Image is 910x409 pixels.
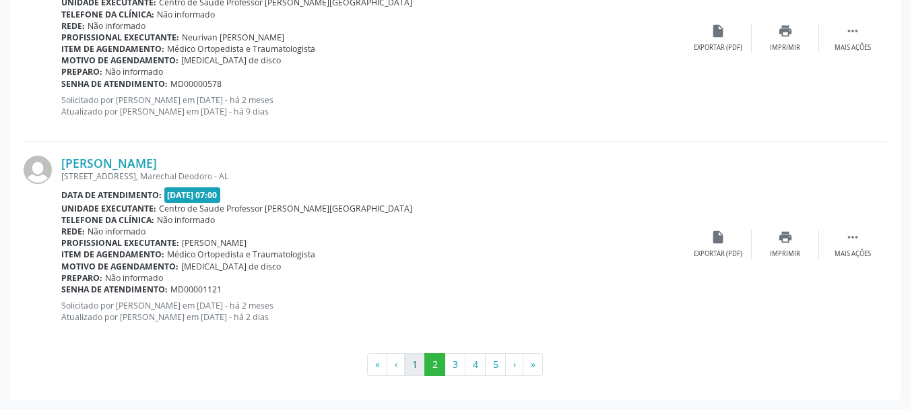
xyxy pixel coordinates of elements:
p: Solicitado por [PERSON_NAME] em [DATE] - há 2 meses Atualizado por [PERSON_NAME] em [DATE] - há 2... [61,300,684,323]
b: Item de agendamento: [61,43,164,55]
a: [PERSON_NAME] [61,156,157,170]
b: Senha de atendimento: [61,284,168,295]
div: Mais ações [835,249,871,259]
button: Go to page 5 [485,353,506,376]
i:  [845,230,860,245]
div: Imprimir [770,249,800,259]
b: Telefone da clínica: [61,214,154,226]
button: Go to previous page [387,353,405,376]
b: Telefone da clínica: [61,9,154,20]
div: Mais ações [835,43,871,53]
div: [STREET_ADDRESS], Marechal Deodoro - AL [61,170,684,182]
button: Go to page 3 [445,353,465,376]
i: print [778,24,793,38]
span: Médico Ortopedista e Traumatologista [167,249,315,260]
span: Não informado [88,226,145,237]
span: [MEDICAL_DATA] de disco [181,55,281,66]
span: MD00000578 [170,78,222,90]
p: Solicitado por [PERSON_NAME] em [DATE] - há 2 meses Atualizado por [PERSON_NAME] em [DATE] - há 9... [61,94,684,117]
b: Data de atendimento: [61,189,162,201]
b: Preparo: [61,272,102,284]
b: Preparo: [61,66,102,77]
b: Rede: [61,226,85,237]
i:  [845,24,860,38]
button: Go to page 4 [465,353,486,376]
b: Item de agendamento: [61,249,164,260]
i: insert_drive_file [711,24,725,38]
span: Neurivan [PERSON_NAME] [182,32,284,43]
div: Imprimir [770,43,800,53]
div: Exportar (PDF) [694,43,742,53]
div: Exportar (PDF) [694,249,742,259]
span: Médico Ortopedista e Traumatologista [167,43,315,55]
i: print [778,230,793,245]
span: Não informado [105,66,163,77]
button: Go to next page [505,353,523,376]
span: Centro de Saude Professor [PERSON_NAME][GEOGRAPHIC_DATA] [159,203,412,214]
span: [MEDICAL_DATA] de disco [181,261,281,272]
span: [DATE] 07:00 [164,187,221,203]
b: Unidade executante: [61,203,156,214]
b: Motivo de agendamento: [61,55,178,66]
button: Go to page 2 [424,353,445,376]
span: MD00001121 [170,284,222,295]
img: img [24,156,52,184]
span: Não informado [157,9,215,20]
b: Motivo de agendamento: [61,261,178,272]
button: Go to last page [523,353,543,376]
b: Rede: [61,20,85,32]
b: Senha de atendimento: [61,78,168,90]
span: Não informado [105,272,163,284]
ul: Pagination [24,353,886,376]
button: Go to page 1 [404,353,425,376]
button: Go to first page [367,353,387,376]
b: Profissional executante: [61,32,179,43]
span: [PERSON_NAME] [182,237,247,249]
span: Não informado [88,20,145,32]
i: insert_drive_file [711,230,725,245]
b: Profissional executante: [61,237,179,249]
span: Não informado [157,214,215,226]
